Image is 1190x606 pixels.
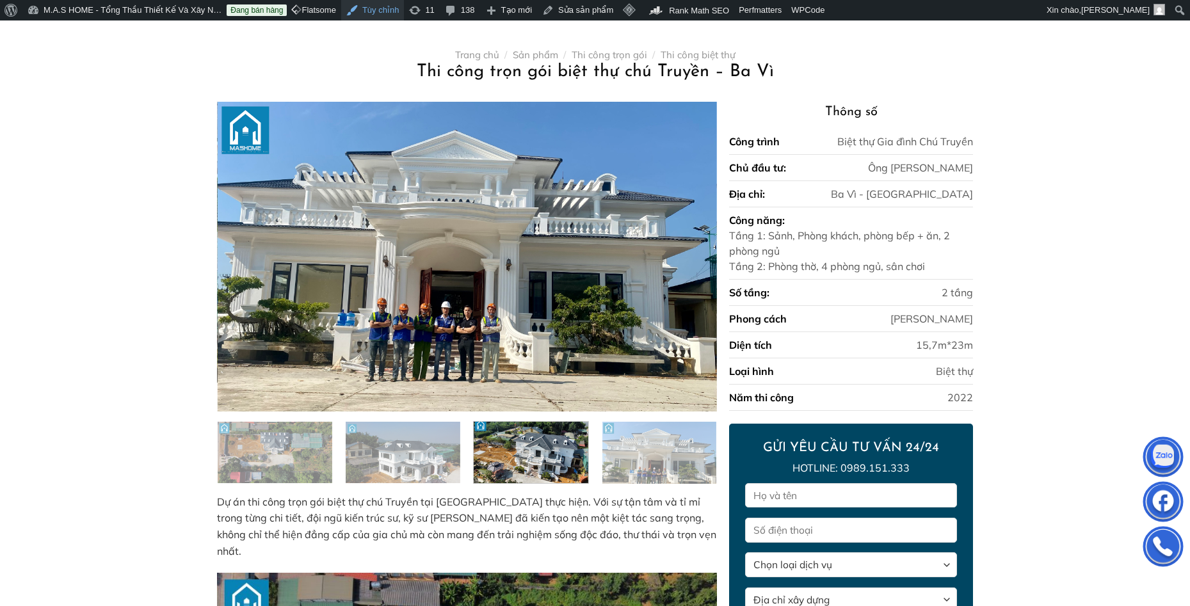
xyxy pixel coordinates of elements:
div: Công năng: [729,212,785,228]
div: Công trình [729,134,780,149]
a: Thi công trọn gói [572,49,647,61]
p: Hotline: 0989.151.333 [745,460,956,477]
h2: GỬI YÊU CẦU TƯ VẤN 24/24 [745,440,956,456]
img: Phone [1144,529,1182,568]
img: Zalo [1144,440,1182,478]
div: Tầng 2: Phòng thờ, 4 phòng ngủ, sân chơi [729,259,972,274]
div: Ba Vì - [GEOGRAPHIC_DATA] [831,186,973,202]
div: Chủ đầu tư: [729,160,786,175]
div: Địa chỉ: [729,186,765,202]
span: / [563,49,566,61]
img: Thi công trọn gói biệt thự chú Truyền – Ba Vì 15 [602,422,716,493]
div: Phong cách [729,311,787,326]
span: / [652,49,655,61]
div: Số tầng: [729,285,769,300]
div: 2 tầng [942,285,973,300]
img: Thi công trọn gói biệt thự chú Truyền – Ba Vì 4 [217,102,716,411]
a: Đang bán hàng [227,4,287,16]
div: 2022 [947,390,973,405]
div: Năm thi công [729,390,794,405]
div: Biệt thự [936,363,973,379]
a: Trang chủ [455,49,499,61]
div: Loại hình [729,363,774,379]
input: Họ và tên [745,483,956,508]
span: / [504,49,507,61]
span: Rank Math SEO [669,6,729,15]
div: Tầng 1: Sảnh, Phòng khách, phòng bếp + ăn, 2 phòng ngủ [729,228,972,259]
img: Facebook [1144,484,1182,523]
img: Thi công trọn gói biệt thự chú Truyền – Ba Vì 12 [218,422,332,486]
span: [PERSON_NAME] [1081,5,1150,15]
img: Thi công trọn gói biệt thự chú Truyền – Ba Vì 14 [474,419,588,482]
div: Diện tích [729,337,772,353]
div: Ông [PERSON_NAME] [868,160,973,175]
h1: Thi công trọn gói biệt thự chú Truyền – Ba Vì [232,61,958,83]
h3: Thông số [729,102,972,122]
p: Dự án thi công trọn gói biệt thự chú Truyền tại [GEOGRAPHIC_DATA] thực hiện. Với sự tận tâm và tỉ... [217,494,716,559]
div: 15,7m*23m [916,337,973,353]
input: Số điện thoại [745,518,956,543]
a: Thi công biệt thự [661,49,736,61]
a: Sản phẩm [513,49,558,61]
div: Biệt thự Gia đình Chú Truyền [837,134,973,149]
div: [PERSON_NAME] [890,311,973,326]
img: Thi công trọn gói biệt thự chú Truyền – Ba Vì 13 [346,422,460,486]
